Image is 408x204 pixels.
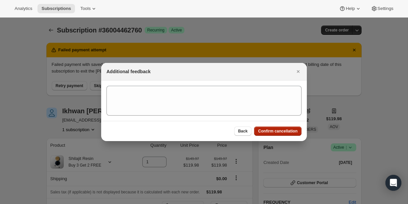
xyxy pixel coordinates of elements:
[346,6,355,11] span: Help
[238,128,248,134] span: Back
[385,175,401,191] div: Open Intercom Messenger
[254,127,302,136] button: Confirm cancellation
[80,6,91,11] span: Tools
[377,6,393,11] span: Settings
[76,4,101,13] button: Tools
[335,4,365,13] button: Help
[11,4,36,13] button: Analytics
[106,68,151,75] h2: Additional feedback
[37,4,75,13] button: Subscriptions
[258,128,298,134] span: Confirm cancellation
[367,4,397,13] button: Settings
[15,6,32,11] span: Analytics
[234,127,252,136] button: Back
[41,6,71,11] span: Subscriptions
[294,67,303,76] button: Close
